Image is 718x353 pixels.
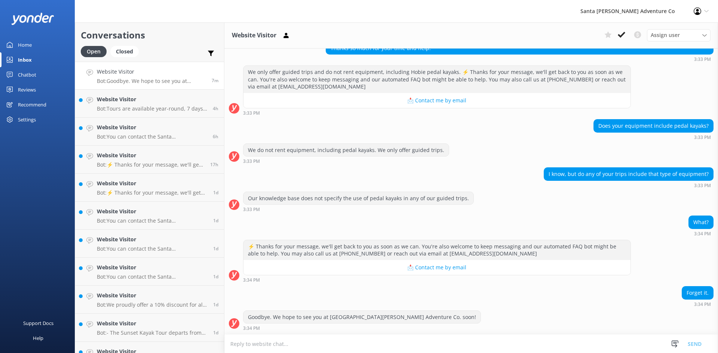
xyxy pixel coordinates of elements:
strong: 3:33 PM [243,207,260,212]
button: 📩 Contact me by email [243,260,630,275]
strong: 3:33 PM [694,183,711,188]
a: Website VisitorBot:- The Sunset Kayak Tour departs from the [GEOGRAPHIC_DATA][PERSON_NAME] betwee... [75,314,224,342]
h2: Conversations [81,28,218,42]
h4: Website Visitor [97,179,208,188]
h4: Website Visitor [97,151,205,160]
a: Open [81,47,110,55]
div: Chatbot [18,67,36,82]
p: Bot: You can contact the Santa [PERSON_NAME] Adventure Co. team at [PHONE_NUMBER]. [97,273,208,280]
span: Sep 26 2025 11:54am (UTC -07:00) America/Tijuana [213,245,218,252]
span: Sep 26 2025 02:11pm (UTC -07:00) America/Tijuana [213,189,218,196]
a: Website VisitorBot:⚡ Thanks for your message, we'll get back to you as soon as we can. You're als... [75,174,224,202]
span: Sep 27 2025 03:34pm (UTC -07:00) America/Tijuana [212,77,218,84]
div: Closed [110,46,139,57]
div: Help [33,331,43,346]
span: Sep 26 2025 10:54am (UTC -07:00) America/Tijuana [213,273,218,280]
div: Sep 27 2025 03:34pm (UTC -07:00) America/Tijuana [688,231,714,236]
img: yonder-white-logo.png [11,13,54,25]
span: Assign user [651,31,680,39]
a: Website VisitorBot:⚡ Thanks for your message, we'll get back to you as soon as we can. You're als... [75,146,224,174]
div: I know, but do any of your trips include that type of equipment? [544,168,713,180]
a: Website VisitorBot:You can contact the Santa [PERSON_NAME] Adventure Co. team at [PHONE_NUMBER], ... [75,118,224,146]
a: Website VisitorBot:We proudly offer a 10% discount for all veterans and active military service m... [75,286,224,314]
div: Sep 27 2025 03:33pm (UTC -07:00) America/Tijuana [243,158,449,164]
h4: Website Visitor [97,319,208,328]
div: Recommend [18,97,46,112]
div: Reviews [18,82,36,97]
div: Open [81,46,107,57]
span: Sep 26 2025 10:39am (UTC -07:00) America/Tijuana [213,301,218,308]
button: 📩 Contact me by email [243,93,630,108]
div: We do not rent equipment, including pedal kayaks. We only offer guided trips. [243,144,449,157]
strong: 3:34 PM [694,232,711,236]
div: Sep 27 2025 03:33pm (UTC -07:00) America/Tijuana [243,207,474,212]
div: Home [18,37,32,52]
a: Website VisitorBot:You can contact the Santa [PERSON_NAME] Adventure Co. team at [PHONE_NUMBER], ... [75,202,224,230]
span: Sep 27 2025 11:03am (UTC -07:00) America/Tijuana [213,105,218,112]
div: Goodbye. We hope to see you at [GEOGRAPHIC_DATA][PERSON_NAME] Adventure Co. soon! [243,311,481,323]
p: Bot: Tours are available year-round, 7 days per week. If no time slots are available online, the ... [97,105,207,112]
a: Website VisitorBot:You can contact the Santa [PERSON_NAME] Adventure Co. team at [PHONE_NUMBER].1d [75,258,224,286]
a: Website VisitorBot:Goodbye. We hope to see you at [GEOGRAPHIC_DATA][PERSON_NAME] Adventure Co. so... [75,62,224,90]
div: Sep 27 2025 03:34pm (UTC -07:00) America/Tijuana [243,325,481,331]
h4: Website Visitor [97,95,207,103]
h4: Website Visitor [97,235,208,244]
div: Sep 27 2025 03:34pm (UTC -07:00) America/Tijuana [243,277,631,282]
div: Sep 27 2025 03:33pm (UTC -07:00) America/Tijuana [593,134,714,140]
div: Forget it. [682,287,713,299]
div: We only offer guided trips and do not rent equipment, including Hobie pedal kayaks. ⚡ Thanks for ... [243,66,630,93]
div: Our knowledge base does not specify the use of pedal kayaks in any of our guided trips. [243,192,473,205]
div: Sep 27 2025 03:34pm (UTC -07:00) America/Tijuana [682,301,714,307]
div: ⚡ Thanks for your message, we'll get back to you as soon as we can. You're also welcome to keep m... [243,240,630,260]
div: Support Docs [23,316,53,331]
a: Website VisitorBot:You can contact the Santa [PERSON_NAME] Adventure Co. team at [PHONE_NUMBER] o... [75,230,224,258]
a: Website VisitorBot:Tours are available year-round, 7 days per week. If no time slots are availabl... [75,90,224,118]
div: What? [689,216,713,229]
strong: 3:34 PM [243,278,260,282]
p: Bot: ⚡ Thanks for your message, we'll get back to you as soon as we can. You're also welcome to k... [97,189,208,196]
h4: Website Visitor [97,123,207,131]
h4: Website Visitor [97,68,206,76]
p: Bot: You can contact the Santa [PERSON_NAME] Adventure Co. team at [PHONE_NUMBER], or by emailing... [97,217,208,224]
p: Bot: Goodbye. We hope to see you at [GEOGRAPHIC_DATA][PERSON_NAME] Adventure Co. soon! [97,78,206,84]
span: Sep 26 2025 10:00pm (UTC -07:00) America/Tijuana [210,161,218,168]
strong: 3:34 PM [694,302,711,307]
h4: Website Visitor [97,291,208,300]
div: Sep 27 2025 03:33pm (UTC -07:00) America/Tijuana [326,56,714,62]
h4: Website Visitor [97,207,208,216]
div: Does your equipment include pedal kayaks? [594,120,713,132]
p: Bot: - The Sunset Kayak Tour departs from the [GEOGRAPHIC_DATA][PERSON_NAME] between 3:00pm and 7... [97,329,208,336]
span: Sep 27 2025 09:14am (UTC -07:00) America/Tijuana [213,133,218,140]
p: Bot: You can contact the Santa [PERSON_NAME] Adventure Co. team at [PHONE_NUMBER] or by emailing ... [97,245,208,252]
strong: 3:34 PM [243,326,260,331]
strong: 3:33 PM [694,135,711,140]
div: Settings [18,112,36,127]
p: Bot: You can contact the Santa [PERSON_NAME] Adventure Co. team at [PHONE_NUMBER], or by emailing... [97,133,207,140]
div: Inbox [18,52,32,67]
div: Assign User [647,29,711,41]
div: Sep 27 2025 03:33pm (UTC -07:00) America/Tijuana [544,183,714,188]
strong: 3:33 PM [243,159,260,164]
div: Sep 27 2025 03:33pm (UTC -07:00) America/Tijuana [243,110,631,115]
p: Bot: We proudly offer a 10% discount for all veterans and active military service members. To boo... [97,301,208,308]
span: Sep 26 2025 01:58pm (UTC -07:00) America/Tijuana [213,217,218,224]
strong: 3:33 PM [243,111,260,115]
h4: Website Visitor [97,263,208,272]
span: Sep 26 2025 09:21am (UTC -07:00) America/Tijuana [213,329,218,336]
p: Bot: ⚡ Thanks for your message, we'll get back to you as soon as we can. You're also welcome to k... [97,161,205,168]
strong: 3:33 PM [694,57,711,62]
a: Closed [110,47,142,55]
h3: Website Visitor [232,31,276,40]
